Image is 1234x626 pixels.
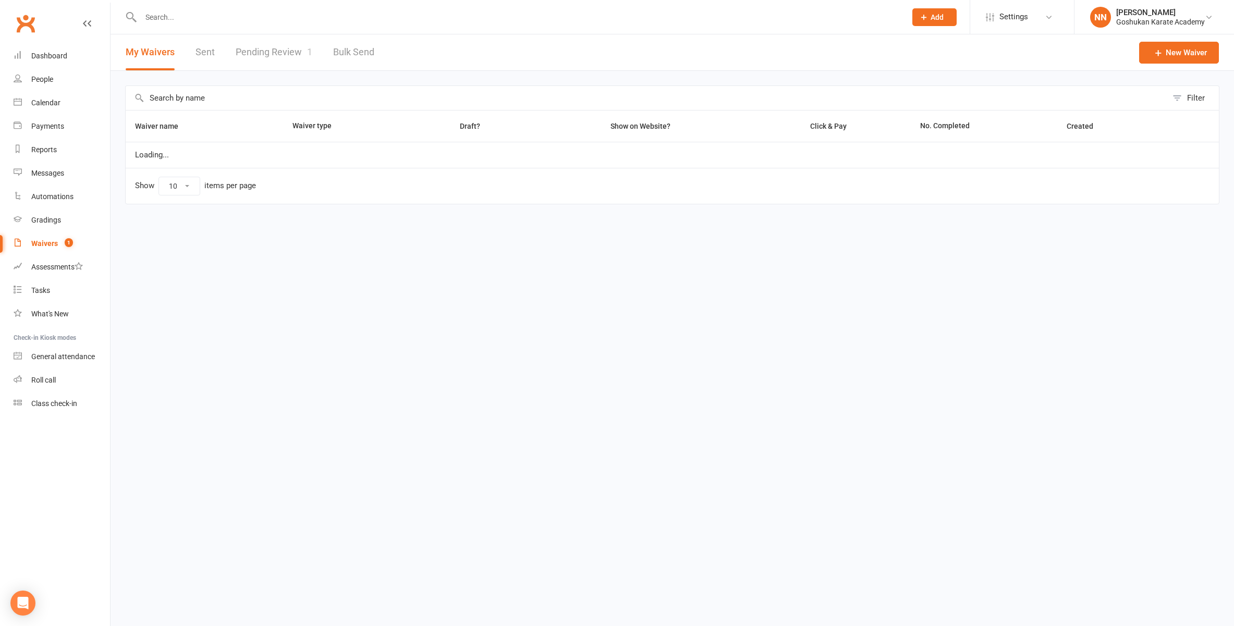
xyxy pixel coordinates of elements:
[610,122,670,130] span: Show on Website?
[236,34,312,70] a: Pending Review1
[14,392,110,415] a: Class kiosk mode
[14,232,110,255] a: Waivers 1
[10,591,35,616] div: Open Intercom Messenger
[283,111,407,142] th: Waiver type
[911,111,1057,142] th: No. Completed
[31,145,57,154] div: Reports
[31,169,64,177] div: Messages
[450,120,492,132] button: Draft?
[31,239,58,248] div: Waivers
[31,286,50,294] div: Tasks
[135,122,190,130] span: Waiver name
[31,122,64,130] div: Payments
[31,192,74,201] div: Automations
[14,255,110,279] a: Assessments
[14,91,110,115] a: Calendar
[126,34,175,70] button: My Waivers
[1067,122,1105,130] span: Created
[196,34,215,70] a: Sent
[1139,42,1219,64] a: New Waiver
[31,52,67,60] div: Dashboard
[31,376,56,384] div: Roll call
[14,138,110,162] a: Reports
[931,13,944,21] span: Add
[135,120,190,132] button: Waiver name
[14,279,110,302] a: Tasks
[65,238,73,247] span: 1
[810,122,847,130] span: Click & Pay
[31,75,53,83] div: People
[1090,7,1111,28] div: NN
[126,142,1219,168] td: Loading...
[14,345,110,369] a: General attendance kiosk mode
[31,99,60,107] div: Calendar
[31,352,95,361] div: General attendance
[126,86,1167,110] input: Search by name
[1067,120,1105,132] button: Created
[14,162,110,185] a: Messages
[204,181,256,190] div: items per page
[14,302,110,326] a: What's New
[999,5,1028,29] span: Settings
[14,185,110,208] a: Automations
[1187,92,1205,104] div: Filter
[13,10,39,36] a: Clubworx
[1116,17,1205,27] div: Goshukan Karate Academy
[138,10,899,24] input: Search...
[460,122,480,130] span: Draft?
[31,216,61,224] div: Gradings
[135,177,256,195] div: Show
[1167,86,1219,110] button: Filter
[1116,8,1205,17] div: [PERSON_NAME]
[912,8,957,26] button: Add
[14,369,110,392] a: Roll call
[333,34,374,70] a: Bulk Send
[31,263,83,271] div: Assessments
[14,208,110,232] a: Gradings
[31,310,69,318] div: What's New
[14,115,110,138] a: Payments
[31,399,77,408] div: Class check-in
[801,120,858,132] button: Click & Pay
[307,46,312,57] span: 1
[601,120,682,132] button: Show on Website?
[14,68,110,91] a: People
[14,44,110,68] a: Dashboard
